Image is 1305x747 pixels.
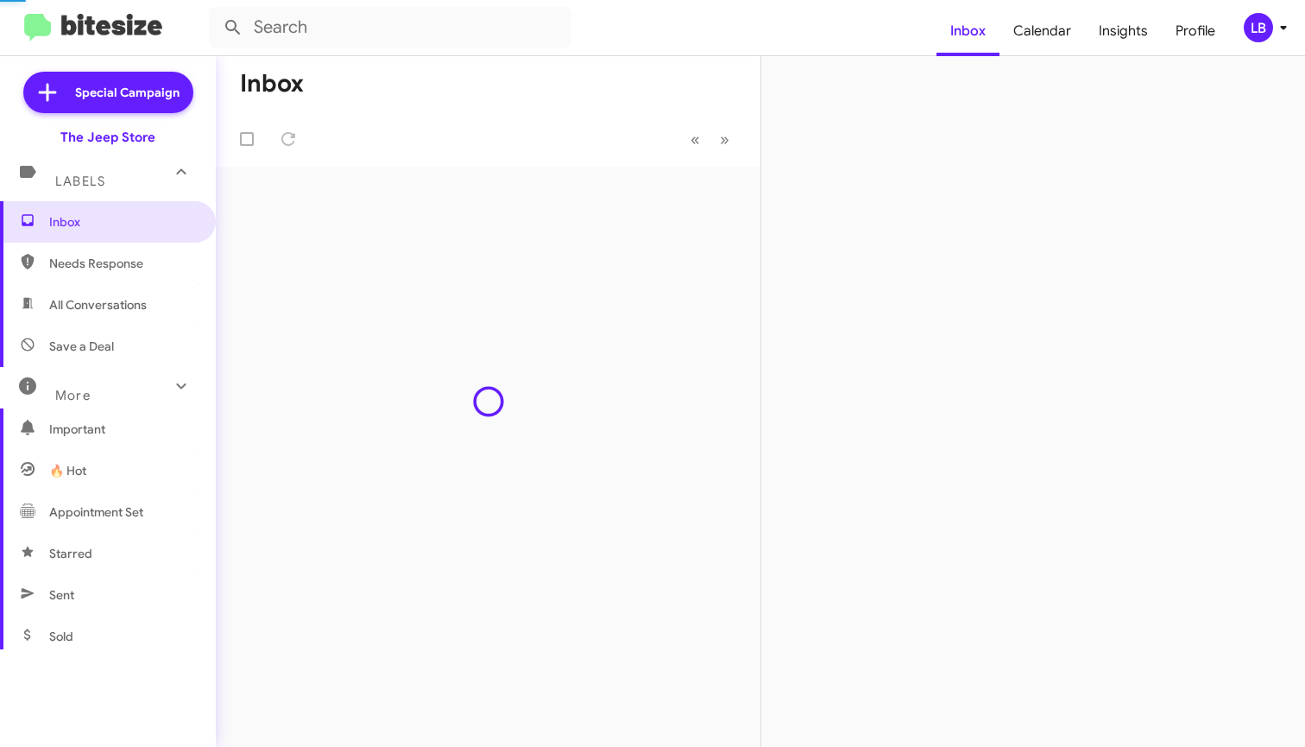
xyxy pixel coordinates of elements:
[23,72,193,113] a: Special Campaign
[49,628,73,645] span: Sold
[709,122,740,157] button: Next
[681,122,740,157] nav: Page navigation example
[720,129,729,150] span: »
[49,586,74,604] span: Sent
[49,503,143,521] span: Appointment Set
[55,388,91,403] span: More
[209,7,571,48] input: Search
[240,70,304,98] h1: Inbox
[49,462,86,479] span: 🔥 Hot
[49,545,92,562] span: Starred
[690,129,700,150] span: «
[49,255,196,272] span: Needs Response
[55,174,105,189] span: Labels
[999,6,1085,56] a: Calendar
[49,213,196,231] span: Inbox
[75,84,180,101] span: Special Campaign
[680,122,710,157] button: Previous
[1162,6,1229,56] a: Profile
[49,338,114,355] span: Save a Deal
[60,129,155,146] div: The Jeep Store
[1085,6,1162,56] a: Insights
[49,296,147,313] span: All Conversations
[936,6,999,56] a: Inbox
[49,421,196,438] span: Important
[1229,13,1286,42] button: LB
[1244,13,1273,42] div: LB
